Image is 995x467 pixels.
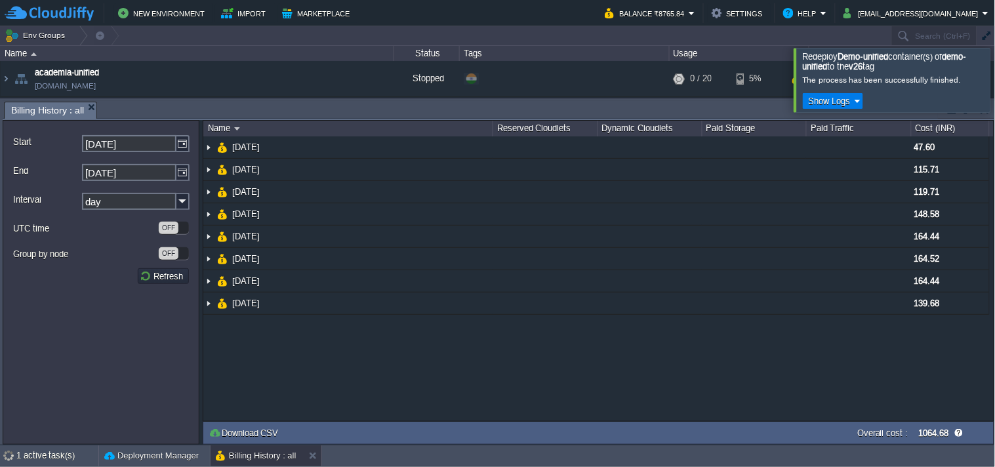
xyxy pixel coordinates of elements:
div: Paid Traffic [807,121,910,136]
label: UTC time [13,222,157,235]
div: Tags [460,46,669,61]
button: Help [783,5,821,21]
span: 164.44 [914,232,940,241]
a: [DATE] [231,164,262,175]
div: Status [395,46,459,61]
img: AMDAwAAAACH5BAEAAAAALAAAAAABAAEAAAICRAEAOw== [217,181,228,203]
div: The process has been successfully finished. [803,75,987,85]
span: 115.71 [914,165,940,174]
img: AMDAwAAAACH5BAEAAAAALAAAAAABAAEAAAICRAEAOw== [203,159,214,180]
div: 0 / 20 [691,61,712,96]
img: AMDAwAAAACH5BAEAAAAALAAAAAABAAEAAAICRAEAOw== [217,203,228,225]
div: Name [205,121,493,136]
div: Paid Storage [703,121,806,136]
img: CloudJiffy [5,5,94,22]
label: Start [13,135,81,149]
span: Redeploy container(s) of to the tag [803,52,966,71]
a: [DOMAIN_NAME] [35,79,96,92]
a: [DATE] [231,186,262,197]
b: demo-unified [803,52,966,71]
a: [DATE] [231,275,262,287]
div: Name [1,46,394,61]
img: AMDAwAAAACH5BAEAAAAALAAAAAABAAEAAAICRAEAOw== [203,248,214,270]
span: 164.44 [914,276,940,286]
b: Demo-unified [838,52,888,62]
img: AMDAwAAAACH5BAEAAAAALAAAAAABAAEAAAICRAEAOw== [203,181,214,203]
a: [DATE] [231,209,262,220]
div: OFF [159,222,178,234]
button: Env Groups [5,26,70,45]
a: [DATE] [231,253,262,264]
img: AMDAwAAAACH5BAEAAAAALAAAAAABAAEAAAICRAEAOw== [234,127,240,131]
button: Balance ₹8765.84 [605,5,689,21]
button: Import [221,5,270,21]
a: academia-unified [35,66,99,79]
label: 1064.68 [919,428,949,438]
a: [DATE] [231,231,262,242]
label: Group by node [13,247,157,261]
span: 47.60 [914,142,935,152]
img: AMDAwAAAACH5BAEAAAAALAAAAAABAAEAAAICRAEAOw== [203,226,214,247]
img: AMDAwAAAACH5BAEAAAAALAAAAAABAAEAAAICRAEAOw== [217,136,228,158]
div: Usage [670,46,809,61]
a: [DATE] [231,298,262,309]
label: End [13,164,81,178]
span: 148.58 [914,209,940,219]
div: OFF [159,247,178,260]
button: Download CSV [209,427,283,439]
img: AMDAwAAAACH5BAEAAAAALAAAAAABAAEAAAICRAEAOw== [12,61,30,96]
button: Settings [712,5,767,21]
img: AMDAwAAAACH5BAEAAAAALAAAAAABAAEAAAICRAEAOw== [203,293,214,314]
div: Cost (INR) [912,121,989,136]
label: Interval [13,193,81,207]
div: 1 active task(s) [16,445,98,466]
img: AMDAwAAAACH5BAEAAAAALAAAAAABAAEAAAICRAEAOw== [217,226,228,247]
button: Refresh [140,270,187,282]
img: AMDAwAAAACH5BAEAAAAALAAAAAABAAEAAAICRAEAOw== [203,203,214,225]
img: AMDAwAAAACH5BAEAAAAALAAAAAABAAEAAAICRAEAOw== [203,270,214,292]
div: Dynamic Cloudlets [599,121,702,136]
span: 139.68 [914,298,940,308]
button: [EMAIL_ADDRESS][DOMAIN_NAME] [843,5,983,21]
label: Overall cost : [857,428,908,438]
a: [DATE] [231,142,262,153]
b: v26 [849,62,863,71]
img: AMDAwAAAACH5BAEAAAAALAAAAAABAAEAAAICRAEAOw== [217,248,228,270]
button: Deployment Manager [104,449,199,462]
img: AMDAwAAAACH5BAEAAAAALAAAAAABAAEAAAICRAEAOw== [217,293,228,314]
span: 119.71 [914,187,940,197]
span: 164.52 [914,254,940,264]
img: AMDAwAAAACH5BAEAAAAALAAAAAABAAEAAAICRAEAOw== [1,61,11,96]
div: Reserved Cloudlets [494,121,597,136]
img: AMDAwAAAACH5BAEAAAAALAAAAAABAAEAAAICRAEAOw== [217,270,228,292]
div: 5% [737,61,779,96]
img: AMDAwAAAACH5BAEAAAAALAAAAAABAAEAAAICRAEAOw== [31,52,37,56]
div: Stopped [394,61,460,96]
img: AMDAwAAAACH5BAEAAAAALAAAAAABAAEAAAICRAEAOw== [203,136,214,158]
span: Billing History : all [11,102,84,119]
button: New Environment [118,5,209,21]
img: AMDAwAAAACH5BAEAAAAALAAAAAABAAEAAAICRAEAOw== [217,159,228,180]
button: Billing History : all [216,449,296,462]
button: Show Logs [805,95,855,107]
button: Marketplace [282,5,354,21]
